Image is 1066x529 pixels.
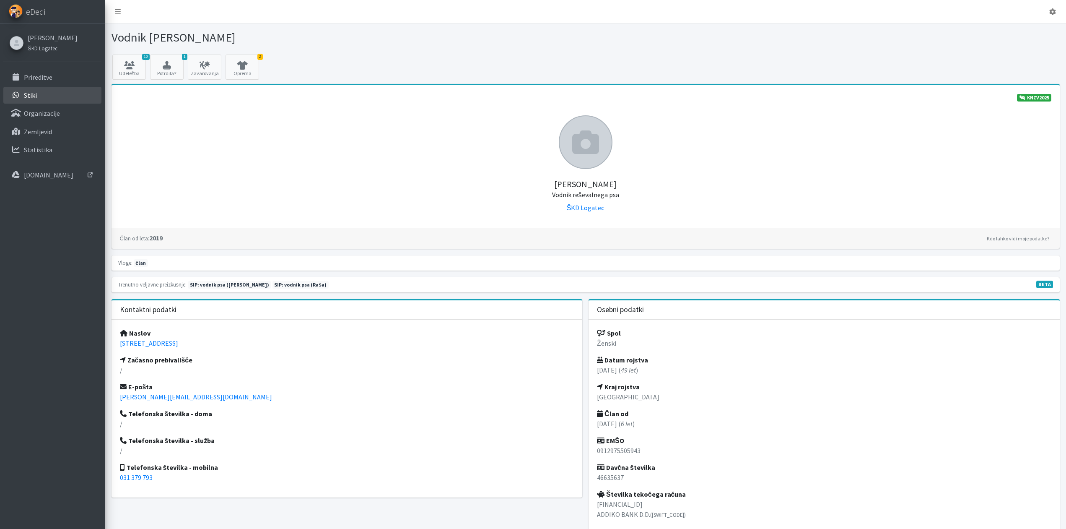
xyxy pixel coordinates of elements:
p: [GEOGRAPHIC_DATA] [597,392,1051,402]
h5: [PERSON_NAME] [120,169,1051,199]
span: eDedi [26,5,45,18]
a: 2 Oprema [226,55,259,80]
p: [DOMAIN_NAME] [24,171,73,179]
strong: Naslov [120,329,150,337]
strong: Davčna številka [597,463,655,472]
strong: Telefonska številka - doma [120,409,213,418]
strong: E-pošta [120,383,153,391]
em: 49 let [621,366,636,374]
p: 46635637 [597,472,1051,482]
a: [PERSON_NAME][EMAIL_ADDRESS][DOMAIN_NAME] [120,393,272,401]
strong: EMŠO [597,436,624,445]
span: član [134,259,148,267]
p: [DATE] ( ) [597,419,1051,429]
span: Naslednja preizkušnja: jesen 2026 [188,281,271,289]
strong: Član od [597,409,628,418]
strong: Telefonska številka - mobilna [120,463,218,472]
a: Zavarovanja [188,55,221,80]
a: 10 Udeležba [112,55,146,80]
strong: Kraj rojstva [597,383,640,391]
a: Statistika [3,141,101,158]
small: ŠKD Logatec [28,45,57,52]
strong: Spol [597,329,621,337]
p: [FINANCIAL_ID] ADDIKO BANK D.D. [597,499,1051,519]
span: 2 [257,54,263,60]
a: [PERSON_NAME] [28,33,78,43]
a: KNZV2025 [1017,94,1051,102]
small: ([SWIFT_CODE]) [650,511,686,518]
h3: Kontaktni podatki [120,305,176,314]
a: Kdo lahko vidi moje podatke? [985,234,1051,244]
p: Stiki [24,91,37,99]
a: ŠKD Logatec [28,43,78,53]
button: 1 Potrdila [150,55,184,80]
strong: 2019 [120,234,163,242]
a: 031 379 793 [120,473,153,482]
strong: Datum rojstva [597,356,648,364]
p: Statistika [24,146,52,154]
a: Prireditve [3,69,101,86]
small: Trenutno veljavne preizkušnje: [118,281,187,288]
span: 1 [182,54,187,60]
p: Organizacije [24,109,60,117]
small: Član od leta: [120,235,149,242]
a: Zemljevid [3,123,101,140]
span: V fazi razvoja [1036,281,1053,288]
em: 6 let [621,420,633,428]
img: eDedi [9,4,23,18]
strong: Začasno prebivališče [120,356,193,364]
p: / [120,365,574,375]
p: Zemljevid [24,128,52,136]
strong: Številka tekočega računa [597,490,686,498]
p: / [120,446,574,456]
a: [DOMAIN_NAME] [3,167,101,183]
p: / [120,419,574,429]
span: 10 [142,54,150,60]
p: 0912975505943 [597,446,1051,456]
a: ŠKD Logatec [567,203,604,212]
a: Organizacije [3,105,101,122]
strong: Telefonska številka - služba [120,436,215,445]
small: Vloge: [118,259,132,266]
p: Prireditve [24,73,52,81]
p: [DATE] ( ) [597,365,1051,375]
small: Vodnik reševalnega psa [552,190,619,199]
h1: Vodnik [PERSON_NAME] [112,30,583,45]
span: Naslednja preizkušnja: pomlad 2026 [272,281,329,289]
h3: Osebni podatki [597,305,644,314]
p: Ženski [597,338,1051,348]
a: Stiki [3,87,101,104]
a: [STREET_ADDRESS] [120,339,178,347]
